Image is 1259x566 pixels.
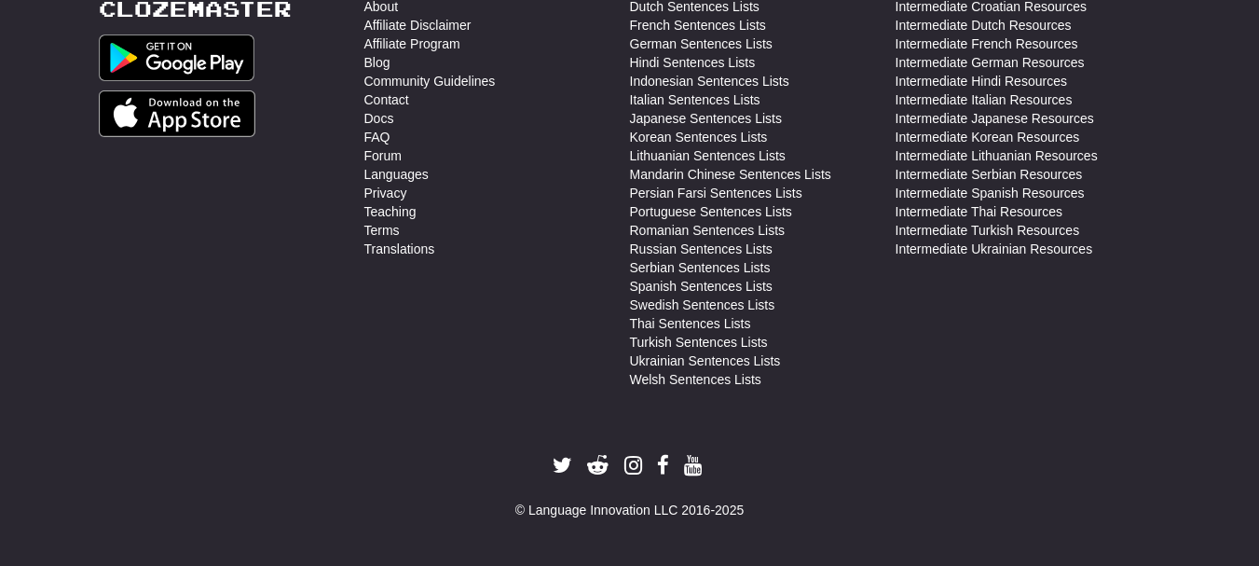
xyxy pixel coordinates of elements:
[364,53,390,72] a: Blog
[896,202,1063,221] a: Intermediate Thai Resources
[896,90,1073,109] a: Intermediate Italian Resources
[364,72,496,90] a: Community Guidelines
[630,333,768,352] a: Turkish Sentences Lists
[630,184,802,202] a: Persian Farsi Sentences Lists
[896,128,1080,146] a: Intermediate Korean Resources
[364,165,429,184] a: Languages
[896,240,1093,258] a: Intermediate Ukrainian Resources
[99,501,1161,519] div: © Language Innovation LLC 2016-2025
[896,53,1085,72] a: Intermediate German Resources
[630,240,773,258] a: Russian Sentences Lists
[364,35,460,53] a: Affiliate Program
[630,35,773,53] a: German Sentences Lists
[630,90,760,109] a: Italian Sentences Lists
[630,277,773,296] a: Spanish Sentences Lists
[364,240,435,258] a: Translations
[364,221,400,240] a: Terms
[99,90,256,137] img: Get it on App Store
[99,35,255,81] img: Get it on Google Play
[896,72,1067,90] a: Intermediate Hindi Resources
[630,370,761,389] a: Welsh Sentences Lists
[896,16,1072,35] a: Intermediate Dutch Resources
[364,90,409,109] a: Contact
[364,146,402,165] a: Forum
[896,35,1078,53] a: Intermediate French Resources
[364,184,407,202] a: Privacy
[630,258,771,277] a: Serbian Sentences Lists
[630,72,789,90] a: Indonesian Sentences Lists
[896,146,1098,165] a: Intermediate Lithuanian Resources
[896,221,1080,240] a: Intermediate Turkish Resources
[630,146,786,165] a: Lithuanian Sentences Lists
[630,16,766,35] a: French Sentences Lists
[630,53,756,72] a: Hindi Sentences Lists
[364,202,417,221] a: Teaching
[630,221,786,240] a: Romanian Sentences Lists
[364,109,394,128] a: Docs
[364,128,390,146] a: FAQ
[630,128,768,146] a: Korean Sentences Lists
[364,16,472,35] a: Affiliate Disclaimer
[630,296,775,314] a: Swedish Sentences Lists
[630,165,831,184] a: Mandarin Chinese Sentences Lists
[896,184,1085,202] a: Intermediate Spanish Resources
[630,352,781,370] a: Ukrainian Sentences Lists
[896,165,1083,184] a: Intermediate Serbian Resources
[630,202,792,221] a: Portuguese Sentences Lists
[896,109,1094,128] a: Intermediate Japanese Resources
[630,314,751,333] a: Thai Sentences Lists
[630,109,782,128] a: Japanese Sentences Lists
